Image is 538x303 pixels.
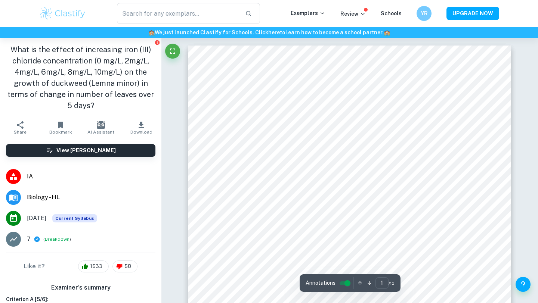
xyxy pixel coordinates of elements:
[148,29,155,35] span: 🏫
[117,3,239,24] input: Search for any exemplars...
[154,40,160,45] button: Report issue
[340,10,366,18] p: Review
[87,129,114,135] span: AI Assistant
[1,28,537,37] h6: We just launched Clastify for Schools. Click to learn how to become a school partner.
[3,283,158,292] h6: Examiner's summary
[27,172,155,181] span: IA
[112,260,137,272] div: 58
[14,129,27,135] span: Share
[389,280,395,287] span: / 15
[52,214,97,222] div: This exemplar is based on the current syllabus. Feel free to refer to it for inspiration/ideas wh...
[306,279,336,287] span: Annotations
[49,129,72,135] span: Bookmark
[39,6,86,21] img: Clastify logo
[86,263,106,270] span: 1533
[417,6,432,21] button: YR
[120,263,135,270] span: 58
[27,193,155,202] span: Biology - HL
[81,117,121,138] button: AI Assistant
[516,277,531,292] button: Help and Feedback
[165,44,180,59] button: Fullscreen
[27,235,31,244] p: 7
[52,214,97,222] span: Current Syllabus
[291,9,325,17] p: Exemplars
[381,10,402,16] a: Schools
[45,236,69,243] button: Breakdown
[121,117,161,138] button: Download
[40,117,81,138] button: Bookmark
[6,44,155,111] h1: What is the effect of increasing iron (III) chloride concentration (0 mg/L, 2mg/L, 4mg/L, 6mg/L, ...
[384,29,390,35] span: 🏫
[420,9,429,18] h6: YR
[43,236,71,243] span: ( )
[24,262,45,271] h6: Like it?
[56,146,116,154] h6: View [PERSON_NAME]
[268,29,280,35] a: here
[27,214,46,223] span: [DATE]
[130,129,152,135] span: Download
[446,7,499,20] button: UPGRADE NOW
[6,144,155,157] button: View [PERSON_NAME]
[97,121,105,129] img: AI Assistant
[78,260,109,272] div: 1533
